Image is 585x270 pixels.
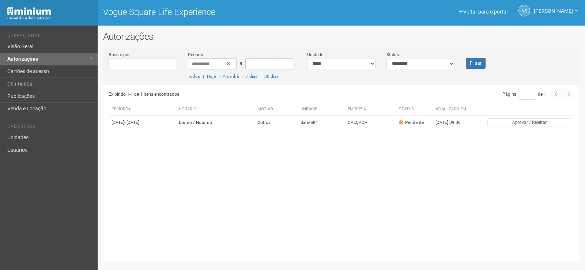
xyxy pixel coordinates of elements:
[433,103,473,115] th: Atualizado em
[109,103,176,115] th: Período
[207,74,216,79] a: Hoje
[103,31,580,42] h2: Autorizações
[534,1,573,14] span: Nicolle Silva
[254,103,298,115] th: Motivo
[176,103,254,115] th: Horário
[188,74,200,79] a: Todos
[7,7,51,15] img: Minium
[124,120,139,125] span: - [DATE]
[254,115,298,130] td: Outros
[203,74,204,79] span: |
[7,124,92,132] li: Cadastros
[188,52,203,58] label: Período
[518,5,530,16] a: NS
[502,92,546,97] span: Página de 1
[7,33,92,41] li: Operacional
[466,58,486,69] button: Filtrar
[176,115,254,130] td: Diurno / Noturno
[345,115,396,130] td: CALÇADA
[103,7,336,17] h1: Vogue Square Life Experience
[534,9,578,15] a: [PERSON_NAME]
[459,9,507,15] a: Voltar para o portal
[396,103,433,115] th: Status
[386,52,399,58] label: Status
[307,52,323,58] label: Unidade
[7,15,92,22] div: Painel do Administrador
[264,74,279,79] a: 30 dias
[223,74,239,79] a: Amanhã
[109,52,130,58] label: Buscar por
[242,74,243,79] span: |
[298,115,344,130] td: Sala/581
[345,103,396,115] th: Empresa
[433,115,473,130] td: [DATE] 09:06
[246,74,257,79] a: 7 dias
[239,60,242,66] span: a
[109,89,339,100] div: Exibindo 1-1 de 1 itens encontrados
[298,103,344,115] th: Unidade
[219,74,220,79] span: |
[399,119,424,126] div: Pendente
[487,118,571,126] button: Aprovar / Rejeitar
[109,115,176,130] td: [DATE]
[260,74,261,79] span: |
